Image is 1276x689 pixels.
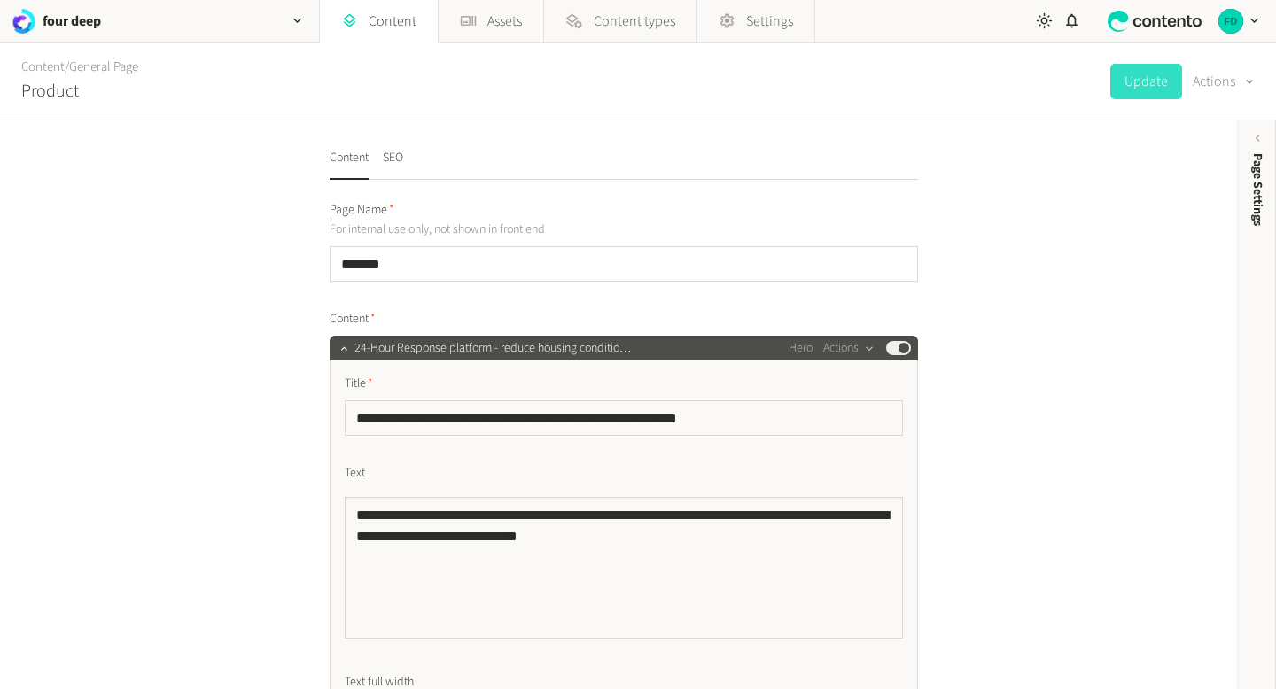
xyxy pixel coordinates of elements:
[69,58,138,76] a: General Page
[21,58,65,76] a: Content
[1218,9,1243,34] img: four deep
[1193,64,1255,99] button: Actions
[330,220,733,239] p: For internal use only, not shown in front end
[330,149,369,180] button: Content
[11,9,35,34] img: four deep
[65,58,69,76] span: /
[383,149,403,180] button: SEO
[746,11,793,32] span: Settings
[330,310,376,329] span: Content
[354,339,633,358] span: 24-Hour Response platform - reduce housing condition claims.
[823,337,875,359] button: Actions
[345,464,365,483] span: Text
[1249,153,1267,226] span: Page Settings
[789,339,813,358] span: Hero
[594,11,675,32] span: Content types
[330,201,394,220] span: Page Name
[345,375,373,393] span: Title
[21,78,79,105] h2: Product
[1110,64,1182,99] button: Update
[43,11,101,32] h2: four deep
